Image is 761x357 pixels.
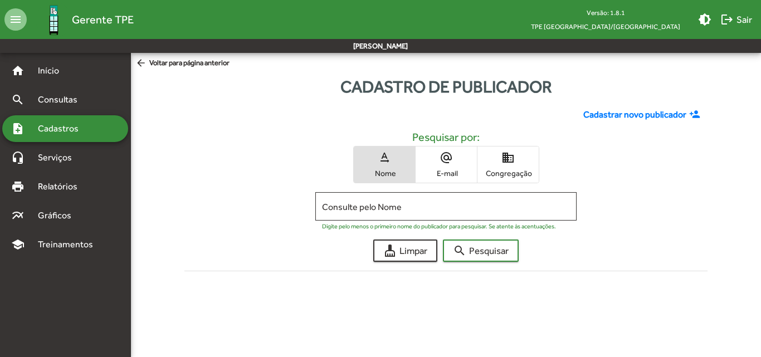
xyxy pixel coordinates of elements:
[36,2,72,38] img: Logo
[135,57,149,70] mat-icon: arrow_back
[11,151,25,164] mat-icon: headset_mic
[501,151,515,164] mat-icon: domain
[698,13,711,26] mat-icon: brightness_medium
[11,209,25,222] mat-icon: multiline_chart
[357,168,412,178] span: Nome
[443,239,519,262] button: Pesquisar
[193,130,699,144] h5: Pesquisar por:
[11,122,25,135] mat-icon: note_add
[11,180,25,193] mat-icon: print
[4,8,27,31] mat-icon: menu
[453,241,509,261] span: Pesquisar
[31,238,106,251] span: Treinamentos
[716,9,757,30] button: Sair
[11,93,25,106] mat-icon: search
[322,223,556,229] mat-hint: Digite pelo menos o primeiro nome do publicador para pesquisar. Se atente às acentuações.
[383,241,427,261] span: Limpar
[27,2,134,38] a: Gerente TPE
[378,151,391,164] mat-icon: text_rotation_none
[31,93,92,106] span: Consultas
[72,11,134,28] span: Gerente TPE
[720,13,734,26] mat-icon: logout
[522,6,689,19] div: Versão: 1.8.1
[383,244,397,257] mat-icon: cleaning_services
[31,209,86,222] span: Gráficos
[11,64,25,77] mat-icon: home
[31,122,93,135] span: Cadastros
[31,64,75,77] span: Início
[477,146,539,183] button: Congregação
[453,244,466,257] mat-icon: search
[11,238,25,251] mat-icon: school
[131,74,761,99] div: Cadastro de publicador
[373,239,437,262] button: Limpar
[354,146,415,183] button: Nome
[440,151,453,164] mat-icon: alternate_email
[418,168,474,178] span: E-mail
[31,151,87,164] span: Serviços
[689,109,703,121] mat-icon: person_add
[522,19,689,33] span: TPE [GEOGRAPHIC_DATA]/[GEOGRAPHIC_DATA]
[583,108,686,121] span: Cadastrar novo publicador
[480,168,536,178] span: Congregação
[31,180,92,193] span: Relatórios
[416,146,477,183] button: E-mail
[720,9,752,30] span: Sair
[135,57,230,70] span: Voltar para página anterior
